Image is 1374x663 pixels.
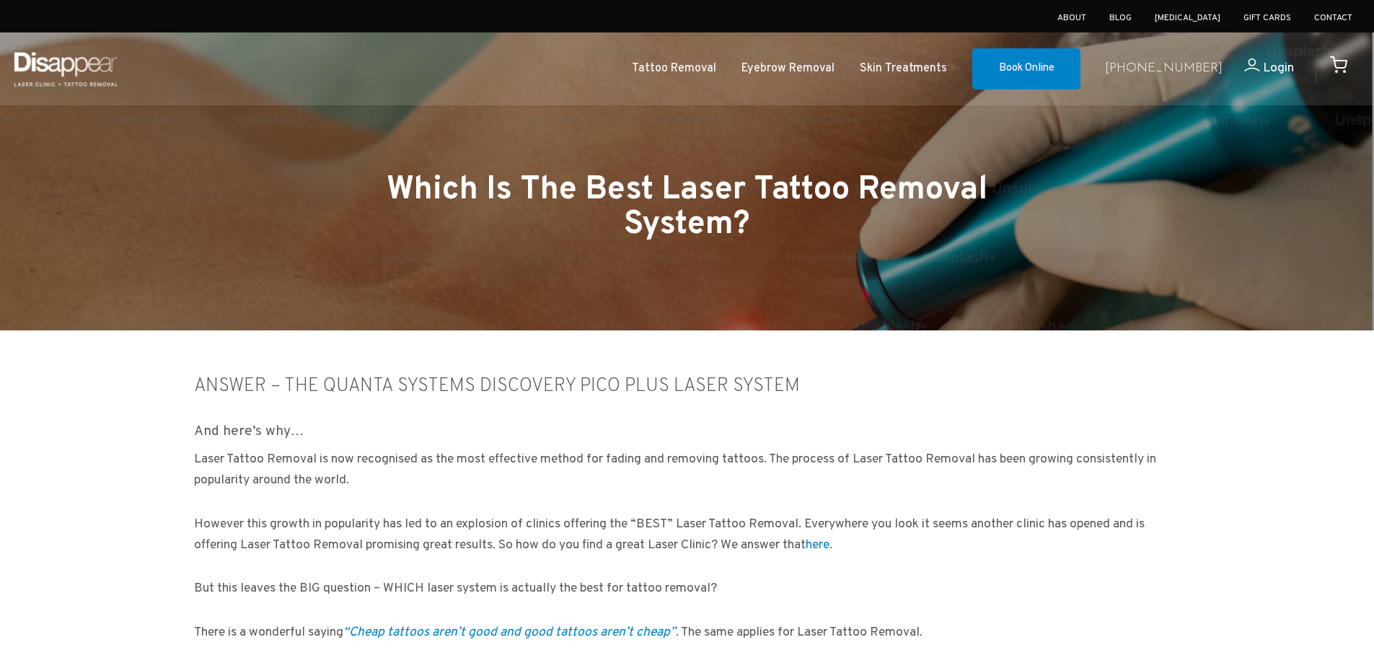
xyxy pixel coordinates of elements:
[860,58,947,79] a: Skin Treatments
[194,623,1181,644] p: There is a wonderful saying . The same applies for Laser Tattoo Removal.
[194,579,1181,600] p: But this leaves the BIG question – WHICH laser system is actually the best for tattoo removal?
[1223,58,1294,79] a: Login
[194,377,1181,396] h3: ANSWER – THE QUANTA SYSTEMS DISCOVERY PICO PLUS LASER SYSTEM
[1314,12,1352,24] a: Contact
[1057,12,1086,24] a: About
[374,173,1000,242] h1: Which Is The Best Laser Tattoo Removal System?
[1109,12,1132,24] a: Blog
[194,449,1181,491] p: Laser Tattoo Removal is now recognised as the most effective method for fading and removing tatto...
[1155,12,1220,24] a: [MEDICAL_DATA]
[11,43,120,95] img: Disappear - Laser Clinic and Tattoo Removal Services in Sydney, Australia
[1105,58,1223,79] a: [PHONE_NUMBER]
[632,58,716,79] a: Tattoo Removal
[741,58,834,79] a: Eyebrow Removal
[194,423,1181,441] h4: And here’s why…
[806,537,829,553] a: here
[1243,12,1291,24] a: Gift Cards
[194,514,1181,556] p: However this growth in popularity has led to an explosion of clinics offering the “BEST” Laser Ta...
[343,624,676,641] a: “Cheap tattoos aren’t good and good tattoos aren’t cheap”
[1263,60,1294,76] span: Login
[972,48,1080,90] a: Book Online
